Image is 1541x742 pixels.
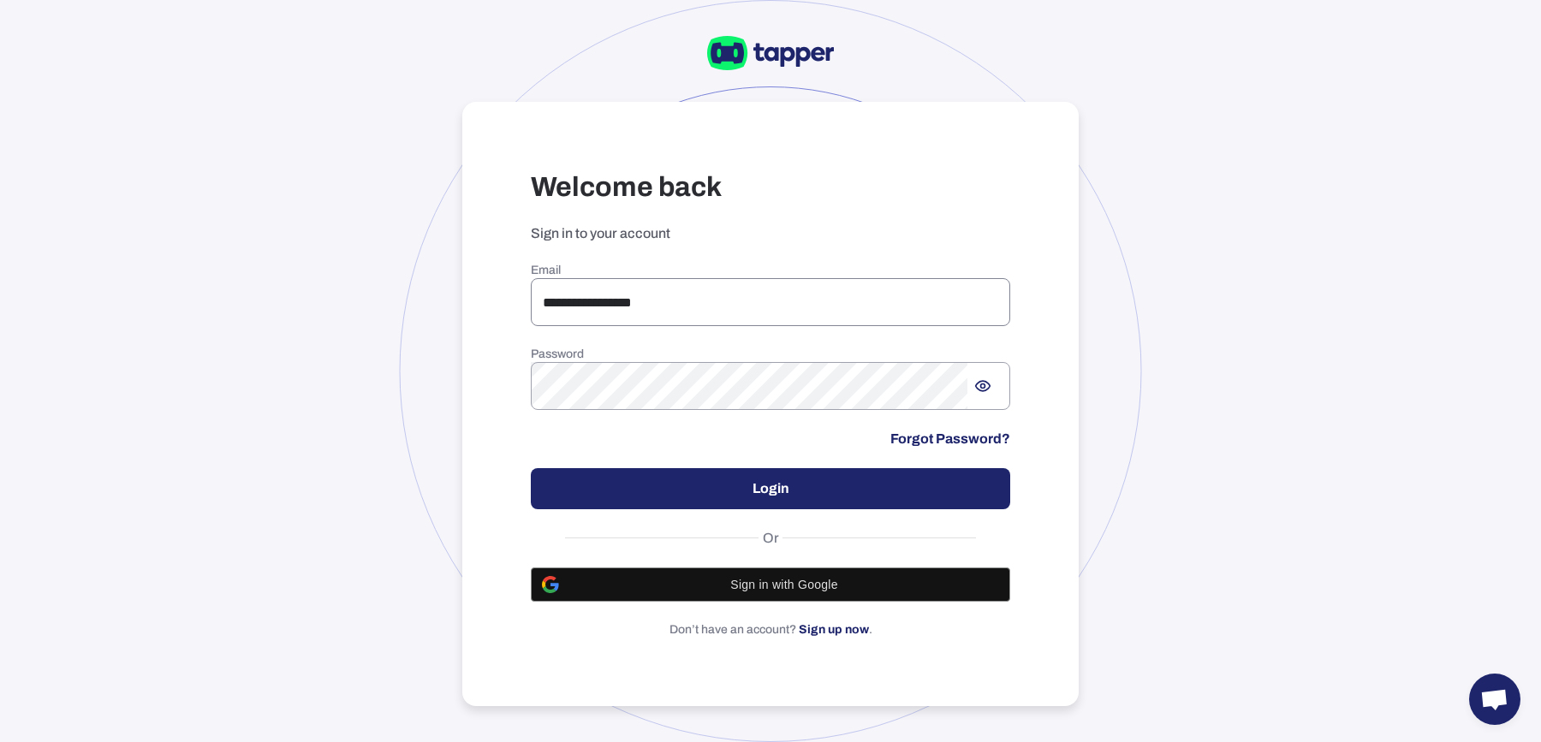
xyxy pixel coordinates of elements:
span: Sign in with Google [569,578,999,591]
button: Show password [967,371,998,401]
button: Login [531,468,1010,509]
button: Sign in with Google [531,567,1010,602]
a: Sign up now [799,623,869,636]
a: Forgot Password? [890,430,1010,448]
h6: Password [531,347,1010,362]
p: Don’t have an account? . [531,622,1010,638]
a: Open chat [1469,674,1520,725]
h3: Welcome back [531,170,1010,205]
h6: Email [531,263,1010,278]
span: Or [759,530,783,547]
p: Sign in to your account [531,225,1010,242]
